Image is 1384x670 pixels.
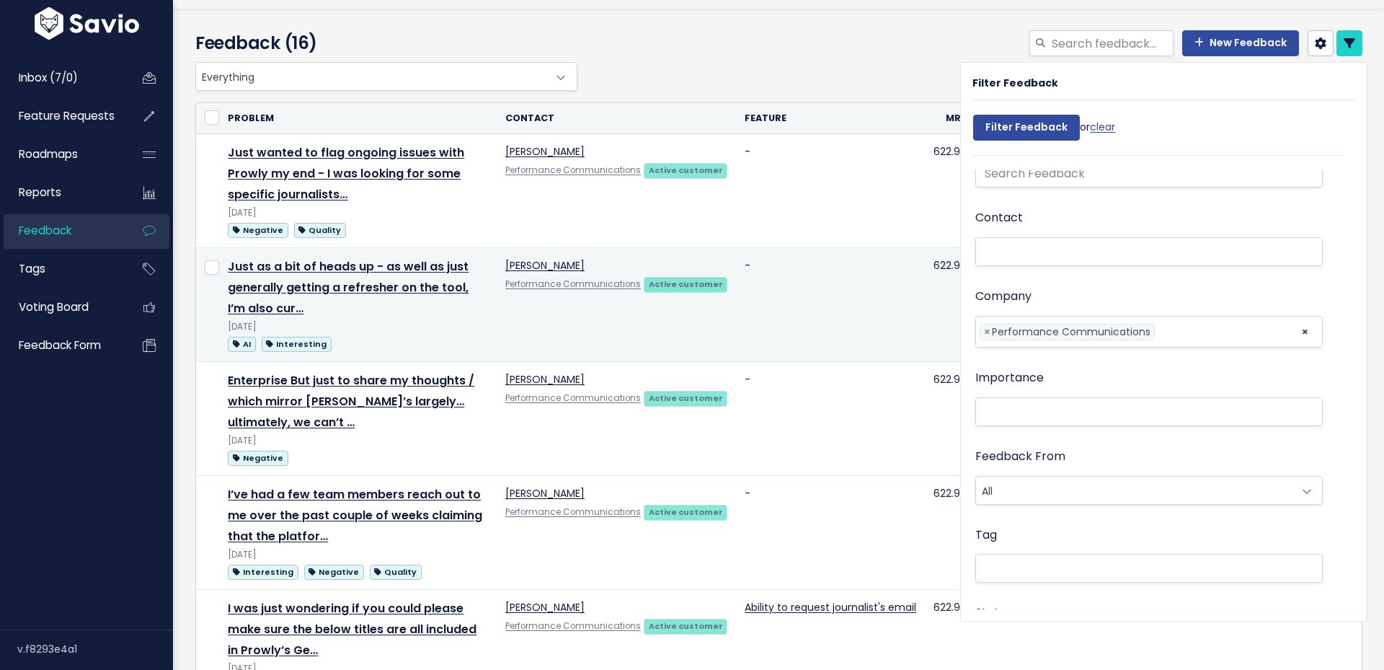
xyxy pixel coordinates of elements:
label: Importance [975,368,1044,389]
a: Quality [294,221,346,239]
a: Just wanted to flag ongoing issues with Prowly my end - I was looking for some specific journalists… [228,144,464,203]
div: or [973,107,1115,155]
a: [PERSON_NAME] [505,258,585,273]
label: Contact [975,208,1023,229]
td: - [736,362,925,476]
span: × [984,325,990,340]
strong: Active customer [649,392,723,404]
span: Tags [19,261,45,276]
a: Negative [228,449,288,467]
a: Enterprise But just to share my thoughts / which mirror [PERSON_NAME]’s largely… ultimately, we c... [228,372,474,431]
a: [PERSON_NAME] [505,372,585,387]
a: Feedback [4,214,120,247]
td: 622.94 [925,476,976,590]
td: - [736,476,925,590]
span: Everything [196,63,548,90]
a: Performance Communications [505,620,641,632]
div: [DATE] [228,547,488,563]
h4: Feedback (16) [195,30,570,56]
a: Voting Board [4,291,120,324]
strong: Active customer [649,278,723,290]
span: Performance Communications [992,325,1150,339]
a: Negative [304,563,364,581]
li: Performance Communications [980,324,1155,340]
strong: Active customer [649,620,723,632]
strong: Active customer [649,506,723,518]
label: Company [975,286,1032,307]
a: Negative [228,221,288,239]
span: All [975,476,1323,505]
a: [PERSON_NAME] [505,144,585,159]
a: AI [228,335,255,353]
td: - [736,248,925,362]
span: Interesting [262,337,332,352]
input: Filter Feedback [973,115,1080,141]
span: Interesting [228,565,298,580]
th: Contact [497,103,736,134]
span: Roadmaps [19,146,78,162]
span: All [976,477,1293,504]
div: [DATE] [228,206,488,221]
span: × [1301,317,1309,347]
span: Voting Board [19,299,89,314]
span: Feedback form [19,338,101,353]
a: Ability to request journalist's email [745,600,916,614]
a: clear [1090,120,1115,134]
strong: Filter Feedback [972,76,1058,90]
span: Feedback [19,223,71,238]
span: AI [228,337,255,352]
span: Negative [304,565,364,580]
a: Roadmaps [4,138,120,171]
th: Feature [736,103,925,134]
input: Search Feedback [975,159,1323,188]
td: 622.94 [925,362,976,476]
td: 622.94 [925,248,976,362]
a: Active customer [644,504,727,519]
strong: Active customer [649,164,723,176]
a: Active customer [644,162,727,177]
a: Performance Communications [505,506,641,518]
a: Tags [4,252,120,286]
a: Interesting [228,563,298,581]
div: v.f8293e4a1 [17,630,173,668]
a: Active customer [644,276,727,291]
span: Reports [19,185,61,200]
input: Search feedback... [1050,30,1174,56]
span: Negative [228,451,288,466]
span: Negative [228,223,288,238]
a: Performance Communications [505,392,641,404]
a: Inbox (7/0) [4,61,120,94]
span: Quality [370,565,422,580]
span: Everything [195,62,577,91]
span: Inbox (7/0) [19,70,78,85]
div: [DATE] [228,319,488,335]
td: 622.94 [925,134,976,248]
a: Feedback form [4,329,120,362]
a: Performance Communications [505,278,641,290]
a: Performance Communications [505,164,641,176]
a: Active customer [644,618,727,632]
label: Tag [975,525,997,546]
span: Feature Requests [19,108,115,123]
a: Interesting [262,335,332,353]
a: Quality [370,563,422,581]
td: - [736,134,925,248]
span: Quality [294,223,346,238]
a: I’ve had a few team members reach out to me over the past couple of weeks claiming that the platfor… [228,486,482,545]
label: Feedback From [975,446,1065,467]
a: I was just wondering if you could please make sure the below titles are all included in Prowly’s Ge… [228,600,476,658]
a: Feature Requests [4,100,120,133]
th: Problem [219,103,497,134]
a: New Feedback [1182,30,1299,56]
div: [DATE] [228,433,488,449]
a: [PERSON_NAME] [505,600,585,614]
th: Mrr [925,103,976,134]
a: Active customer [644,390,727,405]
a: [PERSON_NAME] [505,486,585,501]
a: Just as a bit of heads up - as well as just generally getting a refresher on the tool, I’m also cur… [228,258,469,317]
a: Reports [4,176,120,209]
img: logo-white.9d6f32f41409.svg [31,7,143,40]
label: State [975,603,1006,624]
